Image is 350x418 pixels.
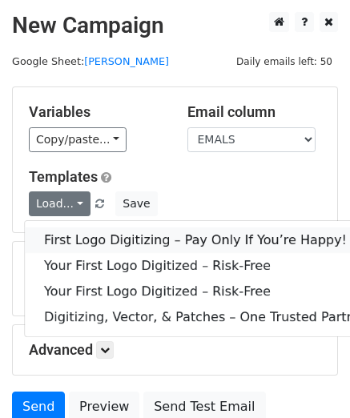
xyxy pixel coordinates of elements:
small: Google Sheet: [12,55,169,67]
a: Copy/paste... [29,127,127,152]
button: Save [115,191,157,216]
h2: New Campaign [12,12,338,39]
h5: Email column [187,103,322,121]
a: Templates [29,168,98,185]
a: [PERSON_NAME] [84,55,169,67]
a: Daily emails left: 50 [231,55,338,67]
a: Load... [29,191,91,216]
span: Daily emails left: 50 [231,53,338,70]
h5: Advanced [29,341,321,359]
h5: Variables [29,103,163,121]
